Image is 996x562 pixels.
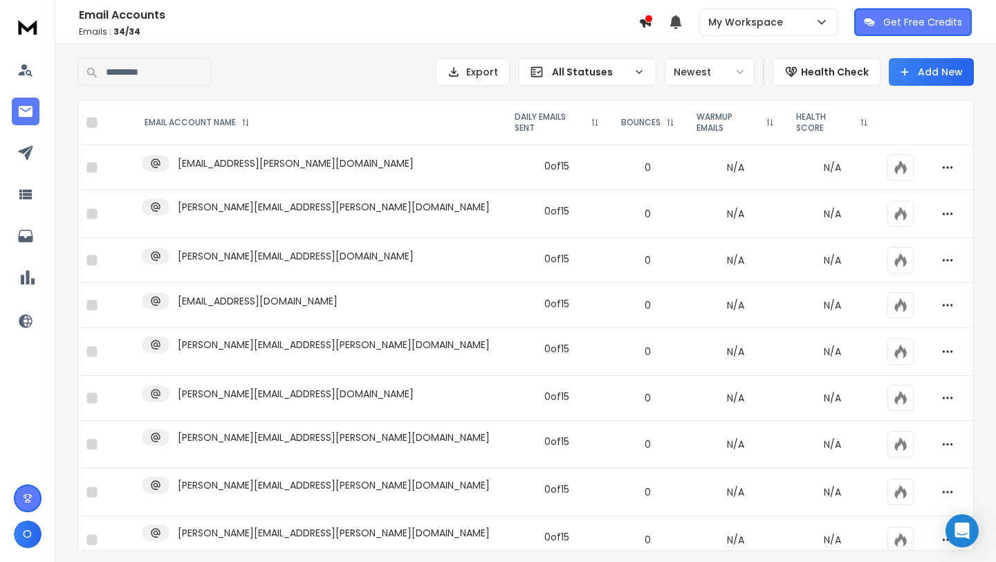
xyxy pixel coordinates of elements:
p: 0 [618,437,677,451]
p: [PERSON_NAME][EMAIL_ADDRESS][DOMAIN_NAME] [178,249,414,263]
td: N/A [685,421,785,469]
td: N/A [685,238,785,283]
p: 0 [618,391,677,405]
p: HEALTH SCORE [796,111,854,134]
p: N/A [793,533,871,547]
p: [PERSON_NAME][EMAIL_ADDRESS][PERSON_NAME][DOMAIN_NAME] [178,478,490,492]
p: Emails : [79,26,638,37]
p: N/A [793,161,871,174]
p: [PERSON_NAME][EMAIL_ADDRESS][DOMAIN_NAME] [178,387,414,401]
p: N/A [793,298,871,312]
div: Open Intercom Messenger [946,514,979,547]
p: Get Free Credits [883,15,962,29]
p: 0 [618,161,677,174]
div: 0 of 15 [544,390,569,404]
button: O [14,520,41,548]
h1: Email Accounts [79,7,638,24]
p: 0 [618,345,677,359]
p: N/A [793,391,871,405]
div: 0 of 15 [544,204,569,218]
button: Add New [889,58,974,86]
p: N/A [793,253,871,267]
p: My Workspace [708,15,788,29]
p: [PERSON_NAME][EMAIL_ADDRESS][PERSON_NAME][DOMAIN_NAME] [178,430,490,444]
button: Export [435,58,510,86]
td: N/A [685,145,785,190]
div: 0 of 15 [544,482,569,496]
img: logo [14,14,41,39]
div: 0 of 15 [544,530,569,544]
p: N/A [793,345,871,359]
p: [EMAIL_ADDRESS][PERSON_NAME][DOMAIN_NAME] [178,156,414,170]
p: 0 [618,253,677,267]
td: N/A [685,190,785,238]
p: N/A [793,437,871,451]
p: 0 [618,533,677,547]
p: [PERSON_NAME][EMAIL_ADDRESS][PERSON_NAME][DOMAIN_NAME] [178,200,490,214]
p: N/A [793,485,871,499]
p: Health Check [801,65,869,79]
button: Newest [665,58,755,86]
p: WARMUP EMAILS [697,111,760,134]
td: N/A [685,376,785,421]
span: 34 / 34 [113,26,140,37]
p: 0 [618,298,677,312]
p: [PERSON_NAME][EMAIL_ADDRESS][PERSON_NAME][DOMAIN_NAME] [178,526,490,540]
p: BOUNCES [621,117,661,128]
td: N/A [685,328,785,376]
div: 0 of 15 [544,435,569,448]
p: 0 [618,485,677,499]
p: All Statuses [552,65,628,79]
div: 0 of 15 [544,252,569,266]
td: N/A [685,283,785,328]
p: N/A [793,207,871,221]
p: 0 [618,207,677,221]
p: [EMAIL_ADDRESS][DOMAIN_NAME] [178,294,338,308]
td: N/A [685,469,785,516]
button: Health Check [773,58,880,86]
div: EMAIL ACCOUNT NAME [145,117,250,128]
button: Get Free Credits [854,8,972,36]
div: 0 of 15 [544,342,569,356]
p: DAILY EMAILS SENT [515,111,586,134]
div: 0 of 15 [544,159,569,173]
div: 0 of 15 [544,297,569,311]
p: [PERSON_NAME][EMAIL_ADDRESS][PERSON_NAME][DOMAIN_NAME] [178,338,490,352]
